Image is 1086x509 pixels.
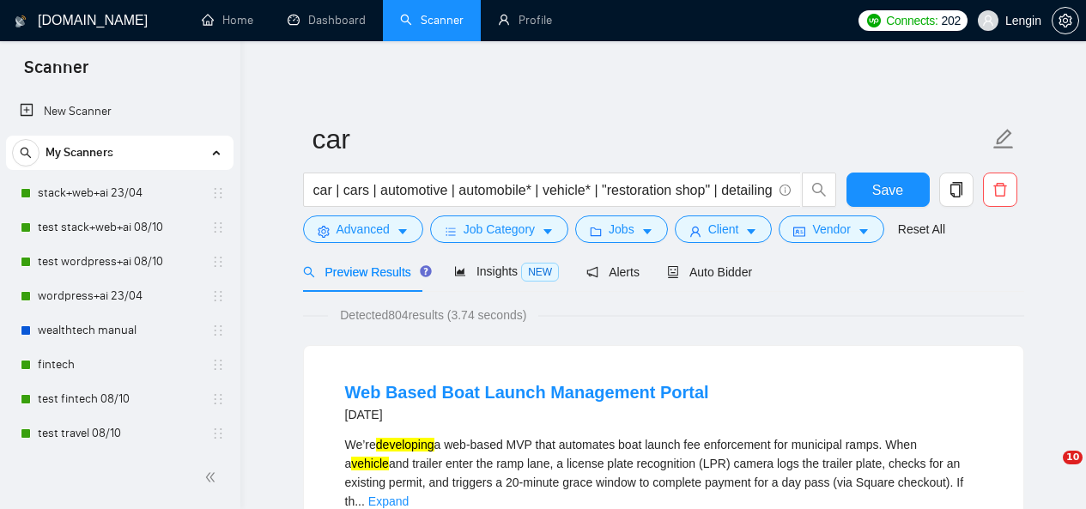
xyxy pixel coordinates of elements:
span: Vendor [812,220,850,239]
a: userProfile [498,13,552,27]
span: 202 [941,11,960,30]
span: caret-down [858,225,870,238]
span: info-circle [780,185,791,196]
div: [DATE] [345,404,709,425]
span: NEW [521,263,559,282]
a: test travel 08/10 [38,416,201,451]
span: holder [211,427,225,440]
span: holder [211,221,225,234]
span: holder [211,186,225,200]
a: searchScanner [400,13,464,27]
div: Tooltip anchor [418,264,434,279]
a: fintech [38,348,201,382]
span: Save [872,179,903,201]
button: setting [1052,7,1079,34]
span: holder [211,358,225,372]
iframe: Intercom live chat [1028,451,1069,492]
button: idcardVendorcaret-down [779,215,883,243]
button: search [12,139,39,167]
mark: vehicle [351,457,389,470]
a: test stack+web+ai 08/10 [38,210,201,245]
button: copy [939,173,974,207]
span: caret-down [542,225,554,238]
a: dashboardDashboard [288,13,366,27]
span: setting [318,225,330,238]
span: search [13,147,39,159]
span: Auto Bidder [667,265,752,279]
span: copy [940,182,973,197]
span: idcard [793,225,805,238]
span: delete [984,182,1016,197]
span: Scanner [10,55,102,91]
span: Insights [454,264,559,278]
span: notification [586,266,598,278]
span: ... [355,494,365,508]
a: stack+web+ai 23/04 [38,176,201,210]
span: double-left [204,469,221,486]
a: test wordpress+ai 08/10 [38,245,201,279]
a: homeHome [202,13,253,27]
span: search [303,266,315,278]
span: Jobs [609,220,634,239]
span: caret-down [641,225,653,238]
span: search [803,182,835,197]
button: search [802,173,836,207]
button: settingAdvancedcaret-down [303,215,423,243]
a: wordpress+ai 23/04 [38,279,201,313]
li: New Scanner [6,94,234,129]
a: Reset All [898,220,945,239]
button: Save [846,173,930,207]
a: wealthtech manual [38,313,201,348]
span: edit [992,128,1015,150]
span: bars [445,225,457,238]
button: userClientcaret-down [675,215,773,243]
span: Advanced [337,220,390,239]
span: user [982,15,994,27]
span: Alerts [586,265,640,279]
img: upwork-logo.png [867,14,881,27]
span: Detected 804 results (3.74 seconds) [328,306,538,324]
button: delete [983,173,1017,207]
span: caret-down [745,225,757,238]
span: holder [211,324,225,337]
a: Expand [368,494,409,508]
input: Search Freelance Jobs... [313,179,772,201]
span: holder [211,255,225,269]
img: logo [15,8,27,35]
span: My Scanners [46,136,113,170]
span: Preview Results [303,265,427,279]
button: barsJob Categorycaret-down [430,215,568,243]
span: setting [1053,14,1078,27]
input: Scanner name... [312,118,989,161]
span: folder [590,225,602,238]
span: holder [211,392,225,406]
span: caret-down [397,225,409,238]
a: Web Based Boat Launch Management Portal [345,383,709,402]
a: test fintech 08/10 [38,382,201,416]
span: 10 [1063,451,1083,464]
span: robot [667,266,679,278]
span: Job Category [464,220,535,239]
mark: developing [376,438,434,451]
span: user [689,225,701,238]
a: New Scanner [20,94,220,129]
a: setting [1052,14,1079,27]
span: area-chart [454,265,466,277]
span: holder [211,289,225,303]
button: folderJobscaret-down [575,215,668,243]
span: Client [708,220,739,239]
span: Connects: [886,11,937,30]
